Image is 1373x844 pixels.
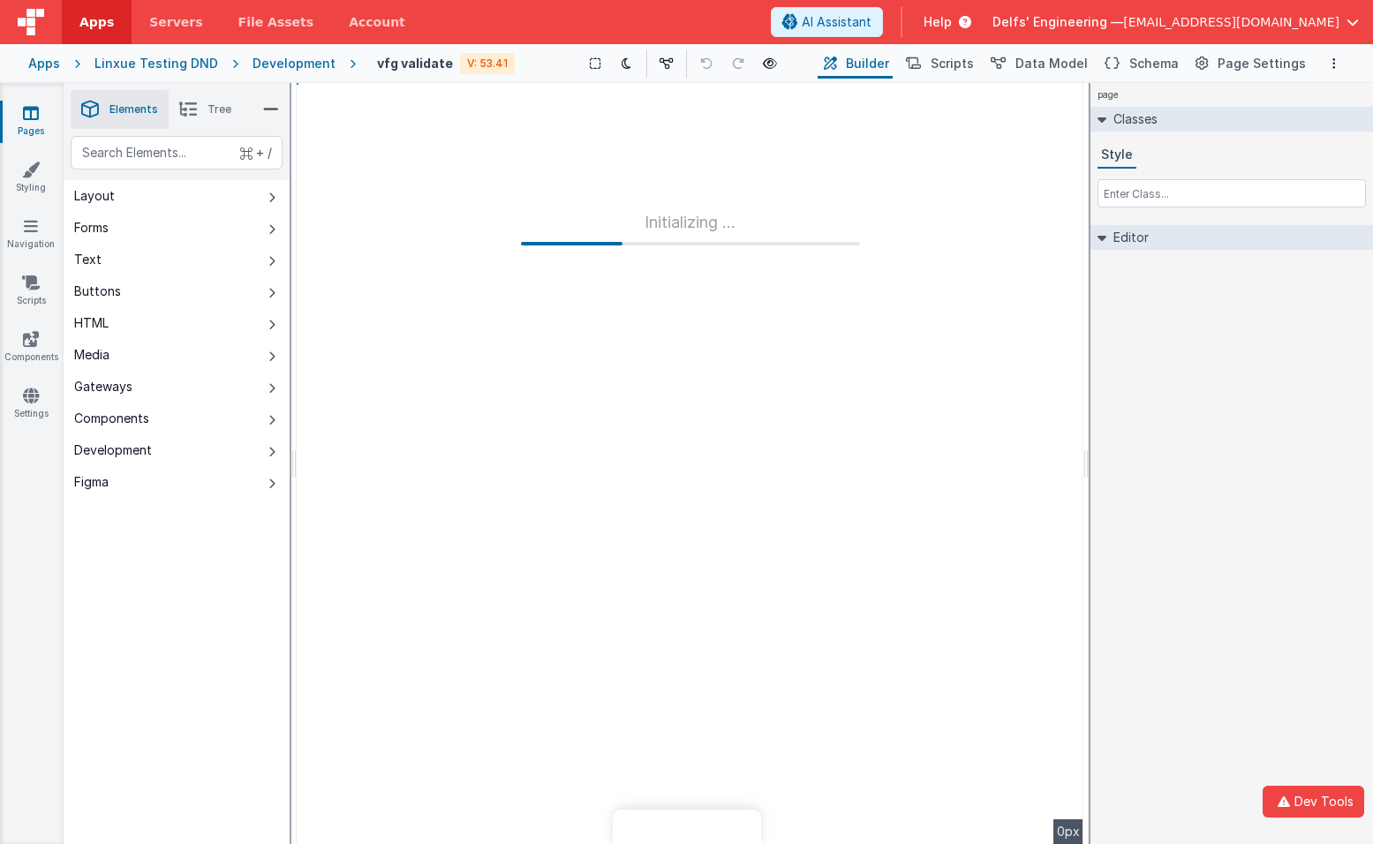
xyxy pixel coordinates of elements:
div: Components [74,410,149,427]
button: Buttons [64,275,290,307]
span: Builder [846,55,889,72]
span: Servers [149,13,202,31]
span: File Assets [238,13,314,31]
div: Apps [28,55,60,72]
div: Development [74,441,152,459]
div: Figma [74,473,109,491]
div: Buttons [74,283,121,300]
span: Data Model [1015,55,1088,72]
span: Delfs' Engineering — [992,13,1123,31]
span: Tree [207,102,231,117]
input: Search Elements... [71,136,283,170]
button: Data Model [984,49,1091,79]
button: Figma [64,466,290,498]
button: Layout [64,180,290,212]
div: Development [253,55,336,72]
h4: page [1090,83,1126,107]
button: Scripts [900,49,977,79]
button: Development [64,434,290,466]
span: Help [924,13,952,31]
span: Apps [79,13,114,31]
h4: vfg validate [377,57,453,70]
button: Delfs' Engineering — [EMAIL_ADDRESS][DOMAIN_NAME] [992,13,1359,31]
button: Components [64,403,290,434]
div: Media [74,346,109,364]
div: Initializing ... [521,210,860,245]
span: Elements [109,102,158,117]
input: Enter Class... [1098,179,1366,207]
button: Media [64,339,290,371]
h2: Editor [1106,225,1149,250]
div: Forms [74,219,109,237]
span: Schema [1129,55,1179,72]
button: Gateways [64,371,290,403]
button: AI Assistant [771,7,883,37]
button: Dev Tools [1263,786,1364,818]
button: Options [1324,53,1345,74]
div: 0px [1053,819,1083,844]
h2: Classes [1106,107,1158,132]
span: Scripts [931,55,974,72]
div: HTML [74,314,109,332]
div: V: 53.41 [460,53,515,74]
div: --> [297,83,1083,844]
span: AI Assistant [802,13,871,31]
div: Layout [74,187,115,205]
div: Gateways [74,378,132,396]
div: Linxue Testing DND [94,55,218,72]
span: + / [240,136,272,170]
button: Style [1098,142,1136,169]
button: Schema [1098,49,1182,79]
button: Builder [818,49,893,79]
button: Text [64,244,290,275]
button: Page Settings [1189,49,1309,79]
div: Text [74,251,102,268]
span: [EMAIL_ADDRESS][DOMAIN_NAME] [1123,13,1339,31]
button: HTML [64,307,290,339]
span: Page Settings [1218,55,1306,72]
button: Forms [64,212,290,244]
